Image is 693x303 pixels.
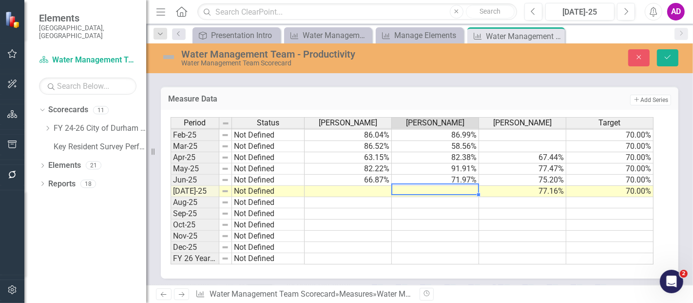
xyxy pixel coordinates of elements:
img: 8DAGhfEEPCf229AAAAAElFTkSuQmCC [221,210,229,218]
a: Elements [48,160,81,171]
td: 91.91% [392,163,479,175]
td: 71.97% [392,175,479,186]
img: 8DAGhfEEPCf229AAAAAElFTkSuQmCC [221,154,229,162]
img: 8DAGhfEEPCf229AAAAAElFTkSuQmCC [221,176,229,184]
span: Elements [39,12,136,24]
td: Not Defined [232,197,305,208]
img: ClearPoint Strategy [5,11,22,28]
a: Water Management Team Summary [287,29,369,41]
td: Aug-25 [171,197,219,208]
span: [PERSON_NAME] [406,119,464,127]
td: FY 26 Year End [171,253,219,264]
span: Period [184,119,206,127]
div: [DATE]-25 [549,6,611,18]
button: Search [466,5,515,19]
button: AD [667,3,685,20]
td: 70.00% [566,175,654,186]
td: Jun-25 [171,175,219,186]
small: [GEOGRAPHIC_DATA], [GEOGRAPHIC_DATA] [39,24,136,40]
span: [PERSON_NAME] [319,119,377,127]
td: 86.99% [392,130,479,141]
td: Sep-25 [171,208,219,220]
div: Water Management Team Scorecard [181,60,446,67]
button: Add Series [630,95,671,105]
img: 8DAGhfEEPCf229AAAAAElFTkSuQmCC [221,142,229,150]
td: Oct-25 [171,220,219,231]
div: » » [195,289,412,300]
td: 70.00% [566,141,654,152]
a: Presentation Intro [195,29,278,41]
button: [DATE]-25 [545,3,615,20]
td: Not Defined [232,163,305,175]
td: 77.16% [479,186,566,197]
td: Apr-25 [171,152,219,163]
td: Mar-25 [171,141,219,152]
a: Water Management Team Scorecard [210,289,335,299]
span: Target [599,119,621,127]
img: 8DAGhfEEPCf229AAAAAElFTkSuQmCC [221,165,229,173]
td: Not Defined [232,152,305,163]
img: 8DAGhfEEPCf229AAAAAElFTkSuQmCC [221,243,229,251]
td: 82.22% [305,163,392,175]
td: Not Defined [232,231,305,242]
a: Water Management Team Scorecard [39,55,136,66]
td: Not Defined [232,175,305,186]
span: [PERSON_NAME] [493,119,552,127]
td: Not Defined [232,208,305,220]
input: Search Below... [39,78,136,95]
td: 67.44% [479,152,566,163]
div: Manage Elements [394,29,461,41]
td: Dec-25 [171,242,219,253]
img: 8DAGhfEEPCf229AAAAAElFTkSuQmCC [221,199,229,206]
a: Reports [48,179,76,190]
td: 77.47% [479,163,566,175]
td: 82.38% [392,152,479,163]
span: 2 [680,270,688,278]
h3: Measure Data [168,95,442,103]
td: 86.52% [305,141,392,152]
div: 11 [93,106,109,114]
a: Scorecards [48,104,88,116]
td: 58.56% [392,141,479,152]
td: Not Defined [232,186,305,197]
div: Water Management Team - Productivity [486,30,562,42]
input: Search ClearPoint... [197,3,517,20]
img: 8DAGhfEEPCf229AAAAAElFTkSuQmCC [221,187,229,195]
div: 18 [80,180,96,188]
td: Feb-25 [171,130,219,141]
td: Not Defined [232,220,305,231]
div: Presentation Intro [211,29,278,41]
a: Measures [339,289,373,299]
div: Water Management Team - Productivity [377,289,513,299]
img: 8DAGhfEEPCf229AAAAAElFTkSuQmCC [221,232,229,240]
div: Water Management Team - Productivity [181,49,446,60]
img: 8DAGhfEEPCf229AAAAAElFTkSuQmCC [221,131,229,139]
td: 70.00% [566,130,654,141]
img: 8DAGhfEEPCf229AAAAAElFTkSuQmCC [222,120,230,127]
td: Not Defined [232,130,305,141]
div: 21 [86,162,101,170]
a: FY 24-26 City of Durham Strategic Plan [54,123,146,134]
img: 8DAGhfEEPCf229AAAAAElFTkSuQmCC [221,221,229,229]
img: Not Defined [161,49,176,65]
td: Not Defined [232,242,305,253]
td: [DATE]-25 [171,186,219,197]
img: 8DAGhfEEPCf229AAAAAElFTkSuQmCC [221,255,229,263]
iframe: Intercom live chat [660,270,683,293]
span: Status [257,119,279,127]
td: May-25 [171,163,219,175]
td: Not Defined [232,253,305,264]
a: Manage Elements [378,29,461,41]
td: 70.00% [566,152,654,163]
td: 70.00% [566,163,654,175]
td: 75.20% [479,175,566,186]
td: Not Defined [232,141,305,152]
span: Search [480,7,500,15]
a: Key Resident Survey Performance Scorecard [54,141,146,153]
td: Nov-25 [171,231,219,242]
td: 63.15% [305,152,392,163]
td: 66.87% [305,175,392,186]
td: 70.00% [566,186,654,197]
div: Water Management Team Summary [303,29,369,41]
